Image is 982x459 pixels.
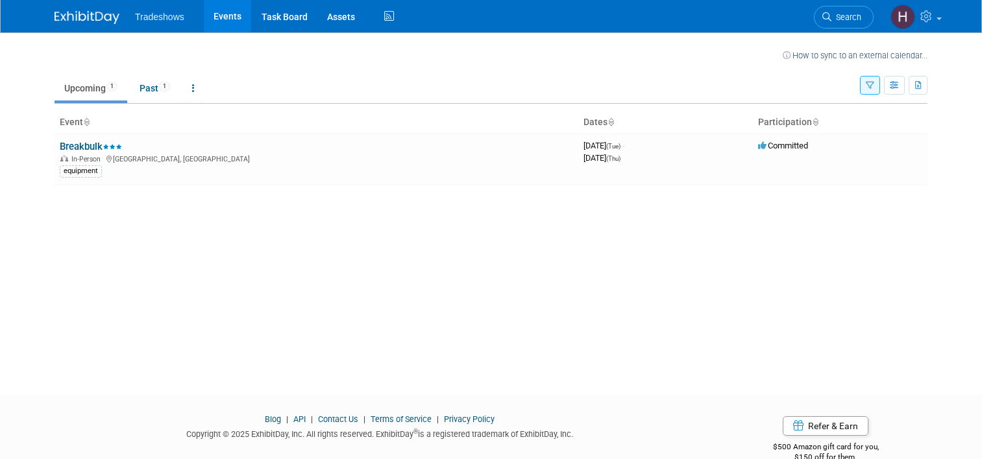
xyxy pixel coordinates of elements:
[159,82,170,91] span: 1
[413,428,418,435] sup: ®
[265,414,281,424] a: Blog
[60,153,573,163] div: [GEOGRAPHIC_DATA], [GEOGRAPHIC_DATA]
[783,416,868,436] a: Refer & Earn
[583,153,620,163] span: [DATE]
[55,112,578,134] th: Event
[371,414,432,424] a: Terms of Service
[130,76,180,100] a: Past1
[308,414,316,424] span: |
[55,425,704,440] div: Copyright © 2025 ExhibitDay, Inc. All rights reserved. ExhibitDay is a registered trademark of Ex...
[890,5,915,29] img: Heron Alvarado
[606,155,620,162] span: (Thu)
[83,117,90,127] a: Sort by Event Name
[60,165,102,177] div: equipment
[444,414,495,424] a: Privacy Policy
[812,117,818,127] a: Sort by Participation Type
[783,51,927,60] a: How to sync to an external calendar...
[60,141,122,152] a: Breakbulk
[608,117,614,127] a: Sort by Start Date
[360,414,369,424] span: |
[106,82,117,91] span: 1
[831,12,861,22] span: Search
[135,12,184,22] span: Tradeshows
[814,6,874,29] a: Search
[71,155,104,163] span: In-Person
[318,414,358,424] a: Contact Us
[55,76,127,100] a: Upcoming1
[583,141,624,150] span: [DATE]
[55,11,119,24] img: ExhibitDay
[753,112,927,134] th: Participation
[758,141,808,150] span: Committed
[434,414,442,424] span: |
[578,112,753,134] th: Dates
[60,155,68,161] img: In-Person Event
[606,143,620,150] span: (Tue)
[283,414,291,424] span: |
[293,414,306,424] a: API
[622,141,624,150] span: -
